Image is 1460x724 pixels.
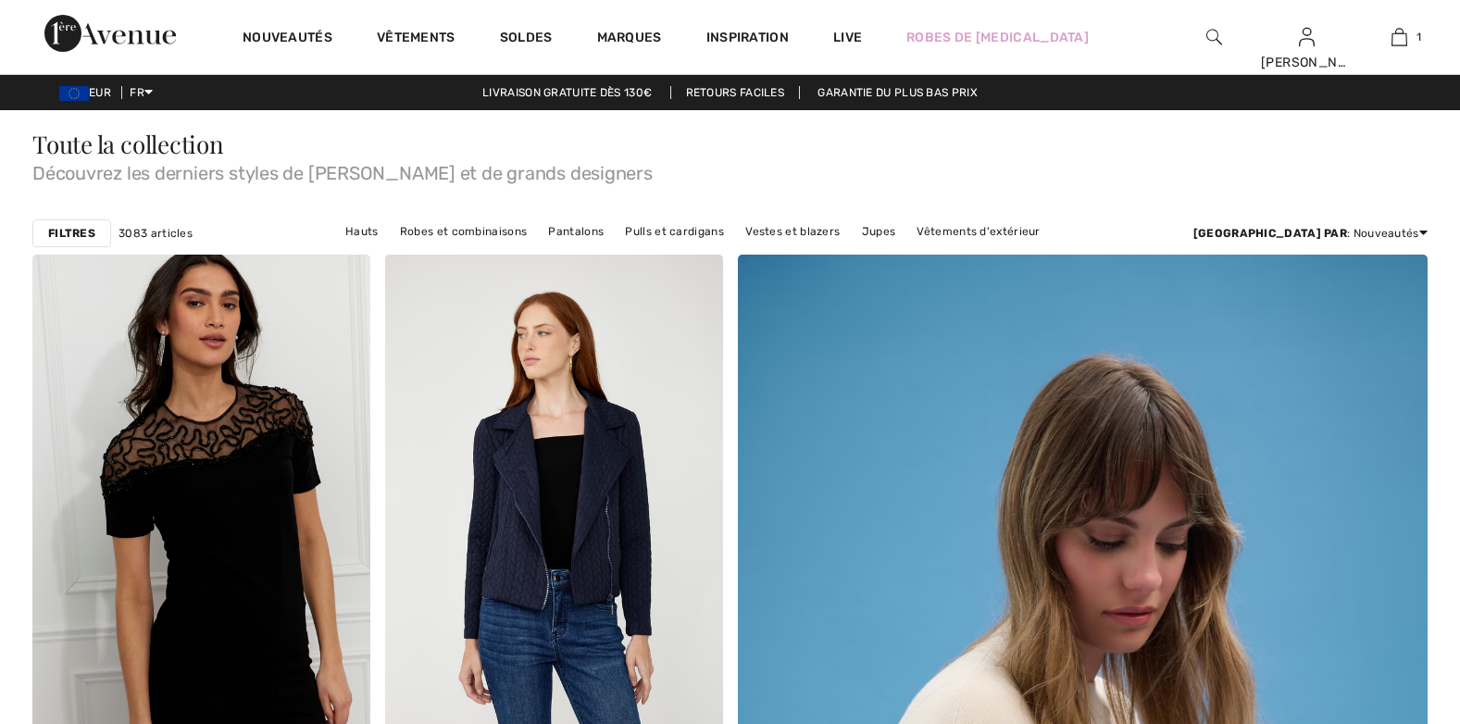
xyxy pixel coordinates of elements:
span: FR [130,86,153,99]
span: Toute la collection [32,128,224,160]
a: Hauts [336,219,388,243]
div: : Nouveautés [1193,225,1428,242]
span: Inspiration [706,30,789,49]
strong: [GEOGRAPHIC_DATA] par [1193,227,1347,240]
a: 1 [1354,26,1444,48]
a: Se connecter [1299,28,1315,45]
span: 3083 articles [119,225,193,242]
a: Garantie du plus bas prix [803,86,992,99]
a: Robes et combinaisons [391,219,536,243]
img: Mes infos [1299,26,1315,48]
a: Nouveautés [243,30,332,49]
span: EUR [59,86,119,99]
a: Vêtements d'extérieur [907,219,1049,243]
img: 1ère Avenue [44,15,176,52]
img: Euro [59,86,89,101]
span: 1 [1416,29,1421,45]
a: Robes de [MEDICAL_DATA] [906,28,1089,47]
a: Jupes [853,219,905,243]
a: Soldes [500,30,553,49]
a: Pantalons [539,219,613,243]
a: Retours faciles [670,86,801,99]
img: recherche [1206,26,1222,48]
strong: Filtres [48,225,95,242]
img: Mon panier [1391,26,1407,48]
a: Marques [597,30,662,49]
a: Vestes et blazers [736,219,849,243]
span: Découvrez les derniers styles de [PERSON_NAME] et de grands designers [32,156,1428,182]
div: [PERSON_NAME] [1261,53,1352,72]
a: Live [833,28,862,47]
a: Pulls et cardigans [616,219,732,243]
a: Vêtements [377,30,455,49]
a: Livraison gratuite dès 130€ [468,86,667,99]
